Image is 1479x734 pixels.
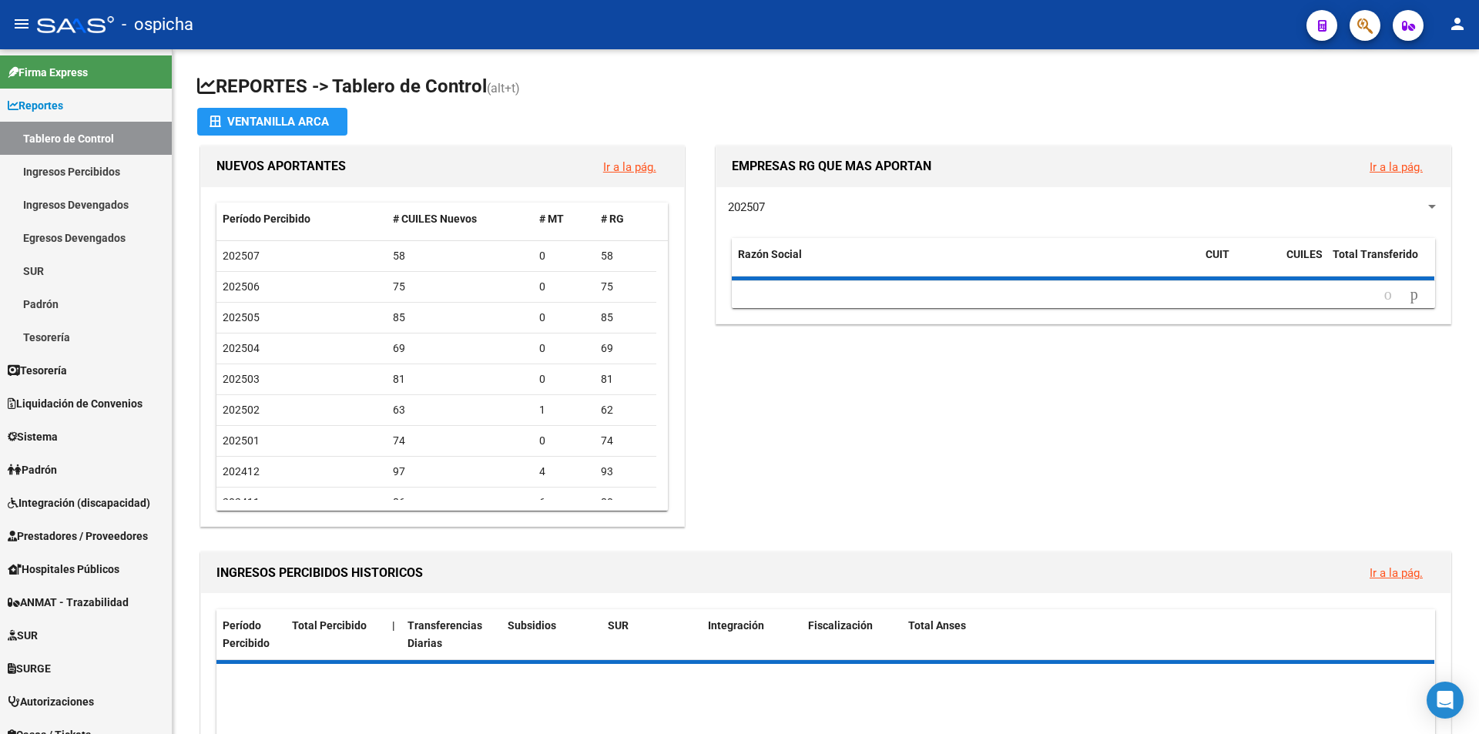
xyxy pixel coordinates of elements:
span: SURGE [8,660,51,677]
datatable-header-cell: Total Anses [902,609,1423,660]
mat-icon: person [1448,15,1467,33]
div: 97 [393,463,528,481]
datatable-header-cell: # CUILES Nuevos [387,203,534,236]
div: 0 [539,432,589,450]
span: 202507 [223,250,260,262]
div: 6 [539,494,589,511]
span: Padrón [8,461,57,478]
datatable-header-cell: Total Percibido [286,609,386,660]
div: 74 [393,432,528,450]
span: Integración [708,619,764,632]
span: Fiscalización [808,619,873,632]
a: go to next page [1404,287,1425,303]
span: Firma Express [8,64,88,81]
span: NUEVOS APORTANTES [216,159,346,173]
div: 69 [393,340,528,357]
datatable-header-cell: CUILES [1280,238,1326,289]
div: 93 [601,463,650,481]
div: 0 [539,370,589,388]
div: 81 [393,370,528,388]
div: Open Intercom Messenger [1427,682,1464,719]
datatable-header-cell: Período Percibido [216,609,286,660]
span: SUR [608,619,629,632]
button: Ir a la pág. [1357,152,1435,181]
datatable-header-cell: Fiscalización [802,609,902,660]
span: CUIT [1206,248,1229,260]
span: SUR [8,627,38,644]
datatable-header-cell: Total Transferido [1326,238,1434,289]
div: 86 [393,494,528,511]
div: 81 [601,370,650,388]
span: 202505 [223,311,260,323]
span: Integración (discapacidad) [8,494,150,511]
a: go to previous page [1377,287,1399,303]
a: Ir a la pág. [1370,160,1423,174]
span: 202503 [223,373,260,385]
span: Período Percibido [223,213,310,225]
span: 202412 [223,465,260,478]
span: 202506 [223,280,260,293]
span: Prestadores / Proveedores [8,528,148,545]
datatable-header-cell: Integración [702,609,802,660]
span: 202504 [223,342,260,354]
span: Total Anses [908,619,966,632]
button: Ventanilla ARCA [197,108,347,136]
div: 0 [539,247,589,265]
div: 58 [601,247,650,265]
div: Ventanilla ARCA [210,108,335,136]
div: 62 [601,401,650,419]
button: Ir a la pág. [1357,558,1435,587]
span: 202507 [728,200,765,214]
datatable-header-cell: Subsidios [501,609,602,660]
span: 202501 [223,434,260,447]
div: 85 [601,309,650,327]
datatable-header-cell: # RG [595,203,656,236]
mat-icon: menu [12,15,31,33]
span: Subsidios [508,619,556,632]
datatable-header-cell: CUIT [1199,238,1280,289]
datatable-header-cell: Razón Social [732,238,1199,289]
div: 0 [539,340,589,357]
div: 63 [393,401,528,419]
datatable-header-cell: # MT [533,203,595,236]
span: - ospicha [122,8,193,42]
span: CUILES [1286,248,1323,260]
div: 0 [539,309,589,327]
span: 202411 [223,496,260,508]
span: ANMAT - Trazabilidad [8,594,129,611]
div: 69 [601,340,650,357]
span: Total Transferido [1333,248,1418,260]
div: 74 [601,432,650,450]
span: Hospitales Públicos [8,561,119,578]
div: 80 [601,494,650,511]
span: | [392,619,395,632]
button: Ir a la pág. [591,152,669,181]
div: 58 [393,247,528,265]
span: (alt+t) [487,81,520,96]
datatable-header-cell: | [386,609,401,660]
span: # RG [601,213,624,225]
h1: REPORTES -> Tablero de Control [197,74,1454,101]
datatable-header-cell: Transferencias Diarias [401,609,501,660]
a: Ir a la pág. [603,160,656,174]
span: Autorizaciones [8,693,94,710]
div: 1 [539,401,589,419]
span: Sistema [8,428,58,445]
div: 0 [539,278,589,296]
div: 85 [393,309,528,327]
a: Ir a la pág. [1370,566,1423,580]
span: Reportes [8,97,63,114]
span: 202502 [223,404,260,416]
span: Transferencias Diarias [407,619,482,649]
span: INGRESOS PERCIBIDOS HISTORICOS [216,565,423,580]
div: 4 [539,463,589,481]
div: 75 [393,278,528,296]
span: # MT [539,213,564,225]
datatable-header-cell: Período Percibido [216,203,387,236]
span: # CUILES Nuevos [393,213,477,225]
span: Tesorería [8,362,67,379]
div: 75 [601,278,650,296]
span: EMPRESAS RG QUE MAS APORTAN [732,159,931,173]
span: Razón Social [738,248,802,260]
span: Liquidación de Convenios [8,395,143,412]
